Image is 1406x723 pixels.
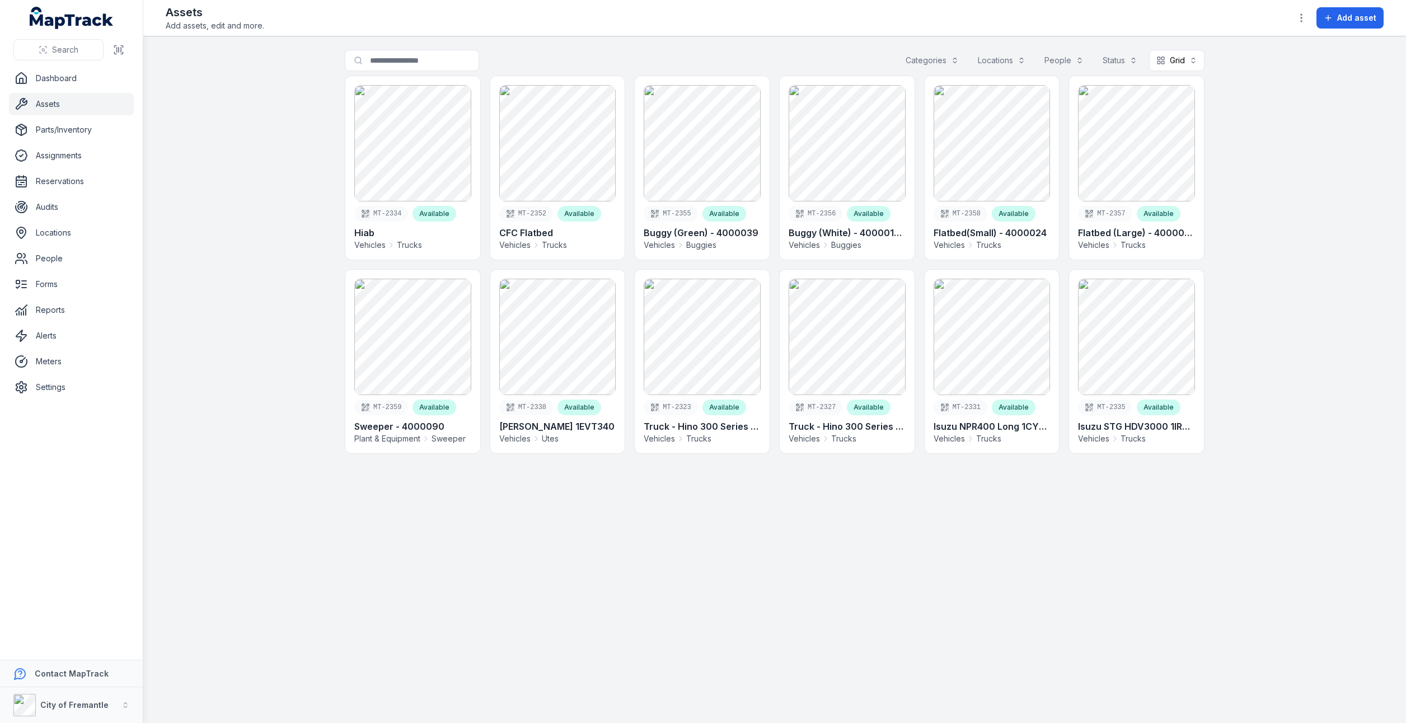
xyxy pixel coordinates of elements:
[9,67,134,90] a: Dashboard
[9,196,134,218] a: Audits
[52,44,78,55] span: Search
[30,7,114,29] a: MapTrack
[1316,7,1384,29] button: Add asset
[9,119,134,141] a: Parts/Inventory
[9,273,134,295] a: Forms
[9,222,134,244] a: Locations
[1149,50,1205,71] button: Grid
[9,170,134,193] a: Reservations
[9,93,134,115] a: Assets
[1037,50,1091,71] button: People
[9,144,134,167] a: Assignments
[9,247,134,270] a: People
[9,325,134,347] a: Alerts
[1337,12,1376,24] span: Add asset
[9,299,134,321] a: Reports
[35,669,109,678] strong: Contact MapTrack
[40,700,109,710] strong: City of Fremantle
[9,350,134,373] a: Meters
[13,39,104,60] button: Search
[166,20,264,31] span: Add assets, edit and more.
[1095,50,1145,71] button: Status
[166,4,264,20] h2: Assets
[9,376,134,398] a: Settings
